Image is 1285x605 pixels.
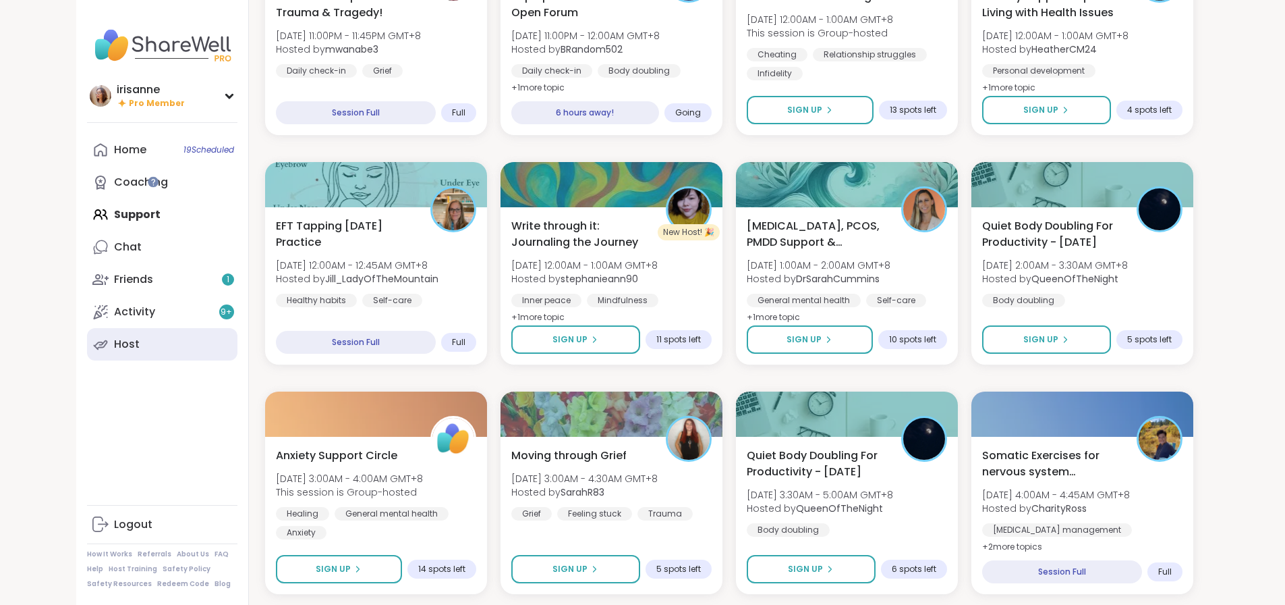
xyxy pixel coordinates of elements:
[1023,334,1058,346] span: Sign Up
[982,325,1111,354] button: Sign Up
[1158,567,1172,577] span: Full
[796,502,883,515] b: QueenOfTheNight
[982,29,1129,43] span: [DATE] 12:00AM - 1:00AM GMT+8
[903,418,945,460] img: QueenOfTheNight
[747,96,874,124] button: Sign Up
[1139,418,1180,460] img: CharityRoss
[114,337,140,352] div: Host
[87,564,103,574] a: Help
[511,64,592,78] div: Daily check-in
[276,29,421,43] span: [DATE] 11:00PM - 11:45PM GMT+8
[658,224,720,240] div: New Host! 🎉
[982,272,1128,286] span: Hosted by
[747,67,803,80] div: Infidelity
[1031,272,1118,286] b: QueenOfTheNight
[114,272,153,287] div: Friends
[452,337,465,348] span: Full
[561,272,638,286] b: stephanieann90
[982,488,1130,502] span: [DATE] 4:00AM - 4:45AM GMT+8
[511,507,552,521] div: Grief
[747,48,807,61] div: Cheating
[114,175,168,190] div: Coaching
[982,294,1065,307] div: Body doubling
[163,564,210,574] a: Safety Policy
[668,188,710,230] img: stephanieann90
[511,101,659,124] div: 6 hours away!
[675,107,701,118] span: Going
[418,564,465,575] span: 14 spots left
[511,294,581,307] div: Inner peace
[90,85,111,107] img: irisanne
[276,43,421,56] span: Hosted by
[87,328,237,361] a: Host
[561,485,604,499] b: SarahR83
[362,294,422,307] div: Self-care
[552,563,588,575] span: Sign Up
[511,259,658,272] span: [DATE] 12:00AM - 1:00AM GMT+8
[1139,188,1180,230] img: QueenOfTheNight
[335,507,449,521] div: General mental health
[787,334,822,346] span: Sign Up
[557,507,632,521] div: Feeling stuck
[325,272,438,286] b: Jill_LadyOfTheMountain
[276,101,436,124] div: Session Full
[325,43,378,56] b: mwanabe3
[787,104,822,116] span: Sign Up
[747,488,893,502] span: [DATE] 3:30AM - 5:00AM GMT+8
[316,563,351,575] span: Sign Up
[796,272,880,286] b: DrSarahCummins
[747,218,886,251] span: [MEDICAL_DATA], PCOS, PMDD Support & Empowerment
[183,144,234,155] span: 19 Scheduled
[747,502,893,515] span: Hosted by
[114,305,155,319] div: Activity
[114,517,152,532] div: Logout
[87,296,237,328] a: Activity9+
[747,13,893,26] span: [DATE] 12:00AM - 1:00AM GMT+8
[982,96,1111,124] button: Sign Up
[982,218,1122,251] span: Quiet Body Doubling For Productivity - [DATE]
[747,555,876,583] button: Sign Up
[982,448,1122,480] span: Somatic Exercises for nervous system regulation
[511,29,660,43] span: [DATE] 11:00PM - 12:00AM GMT+8
[87,579,152,589] a: Safety Resources
[1127,334,1172,345] span: 5 spots left
[788,563,823,575] span: Sign Up
[432,188,474,230] img: Jill_LadyOfTheMountain
[276,507,329,521] div: Healing
[362,64,403,78] div: Grief
[87,22,237,69] img: ShareWell Nav Logo
[747,259,890,272] span: [DATE] 1:00AM - 2:00AM GMT+8
[903,188,945,230] img: DrSarahCummins
[87,231,237,263] a: Chat
[982,64,1095,78] div: Personal development
[276,472,423,485] span: [DATE] 3:00AM - 4:00AM GMT+8
[511,325,640,354] button: Sign Up
[276,294,357,307] div: Healthy habits
[892,564,936,575] span: 6 spots left
[276,485,423,499] span: This session is Group-hosted
[598,64,681,78] div: Body doubling
[148,176,159,187] iframe: Spotlight
[656,564,701,575] span: 5 spots left
[637,507,693,521] div: Trauma
[982,523,1132,537] div: [MEDICAL_DATA] management
[221,307,232,318] span: 9 +
[109,564,157,574] a: Host Training
[813,48,927,61] div: Relationship struggles
[747,272,890,286] span: Hosted by
[511,472,658,485] span: [DATE] 3:00AM - 4:30AM GMT+8
[276,555,402,583] button: Sign Up
[138,550,171,559] a: Referrals
[511,218,651,251] span: Write through it: Journaling the Journey
[1023,104,1058,116] span: Sign Up
[117,82,185,97] div: irisanne
[587,294,658,307] div: Mindfulness
[114,142,146,157] div: Home
[747,448,886,480] span: Quiet Body Doubling For Productivity - [DATE]
[87,134,237,166] a: Home19Scheduled
[561,43,623,56] b: BRandom502
[276,526,326,540] div: Anxiety
[276,448,397,464] span: Anxiety Support Circle
[157,579,209,589] a: Redeem Code
[114,240,142,255] div: Chat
